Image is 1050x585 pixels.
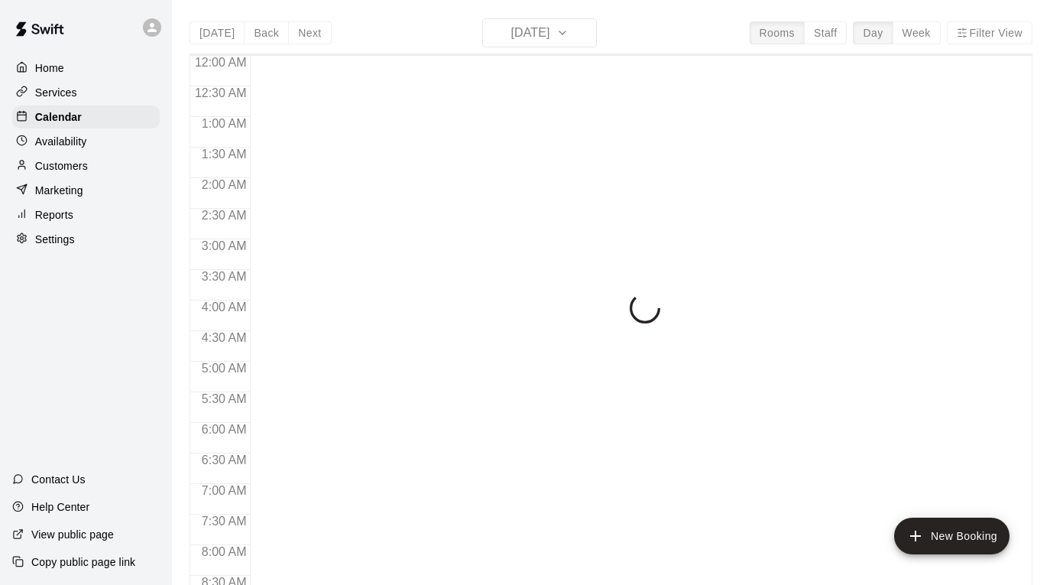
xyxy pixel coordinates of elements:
[198,209,251,222] span: 2:30 AM
[12,154,160,177] a: Customers
[198,178,251,191] span: 2:00 AM
[198,453,251,466] span: 6:30 AM
[198,515,251,528] span: 7:30 AM
[198,423,251,436] span: 6:00 AM
[35,183,83,198] p: Marketing
[198,362,251,375] span: 5:00 AM
[191,56,251,69] span: 12:00 AM
[31,554,135,570] p: Copy public page link
[12,81,160,104] a: Services
[35,232,75,247] p: Settings
[31,499,89,515] p: Help Center
[198,331,251,344] span: 4:30 AM
[31,527,114,542] p: View public page
[894,518,1009,554] button: add
[198,270,251,283] span: 3:30 AM
[35,207,73,223] p: Reports
[198,545,251,558] span: 8:00 AM
[198,392,251,405] span: 5:30 AM
[198,239,251,252] span: 3:00 AM
[12,57,160,80] a: Home
[191,86,251,99] span: 12:30 AM
[12,179,160,202] a: Marketing
[35,134,87,149] p: Availability
[31,472,86,487] p: Contact Us
[198,484,251,497] span: 7:00 AM
[198,148,251,161] span: 1:30 AM
[35,158,88,174] p: Customers
[35,85,77,100] p: Services
[35,60,64,76] p: Home
[198,301,251,314] span: 4:00 AM
[198,117,251,130] span: 1:00 AM
[12,106,160,128] a: Calendar
[12,228,160,251] a: Settings
[35,109,82,125] p: Calendar
[12,203,160,226] a: Reports
[12,130,160,153] a: Availability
